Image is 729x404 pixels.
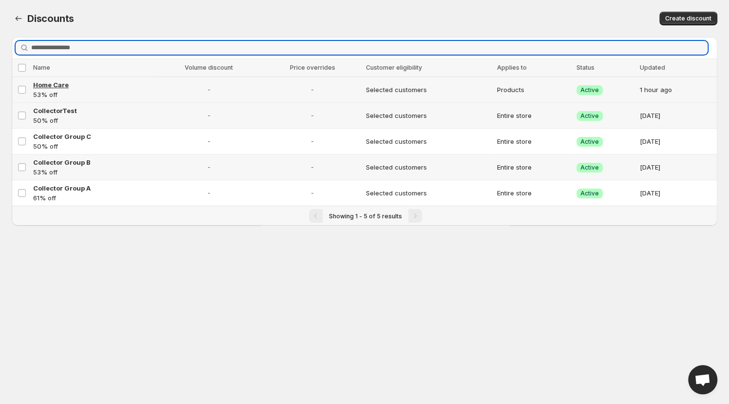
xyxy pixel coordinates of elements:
p: 50% off [33,141,153,151]
span: - [159,188,259,198]
span: - [159,136,259,146]
td: Entire store [494,103,574,129]
td: 1 hour ago [637,77,717,103]
span: Price overrides [290,64,335,71]
span: - [159,85,259,95]
button: Back to dashboard [12,12,25,25]
span: Customer eligibility [365,64,422,71]
td: [DATE] [637,129,717,154]
td: Products [494,77,574,103]
td: Selected customers [363,77,494,103]
span: - [265,188,360,198]
span: - [159,162,259,172]
td: Entire store [494,154,574,180]
span: Create discount [665,15,711,22]
td: Entire store [494,180,574,206]
span: Showing 1 - 5 of 5 results [329,212,402,220]
a: Collector Group B [33,157,153,167]
td: [DATE] [637,154,717,180]
a: Home Care [33,80,153,90]
td: [DATE] [637,180,717,206]
span: Active [580,190,599,197]
span: Applies to [497,64,527,71]
span: Discounts [27,13,74,24]
td: Selected customers [363,129,494,154]
span: Collector Group B [33,158,91,166]
span: - [159,111,259,120]
span: Updated [640,64,665,71]
span: Collector Group C [33,133,91,140]
a: CollectorTest [33,106,153,115]
span: - [265,85,360,95]
p: 53% off [33,90,153,99]
td: Selected customers [363,180,494,206]
a: Collector Group C [33,132,153,141]
p: 53% off [33,167,153,177]
a: Collector Group A [33,183,153,193]
p: 50% off [33,115,153,125]
nav: Pagination [12,206,717,226]
span: - [265,136,360,146]
span: Name [33,64,50,71]
div: Open chat [688,365,717,394]
span: Active [580,86,599,94]
span: Home Care [33,81,69,89]
td: Selected customers [363,154,494,180]
span: Status [576,64,595,71]
td: [DATE] [637,103,717,129]
td: Entire store [494,129,574,154]
span: Active [580,138,599,146]
button: Create discount [659,12,717,25]
span: - [265,162,360,172]
td: Selected customers [363,103,494,129]
span: Active [580,112,599,120]
span: CollectorTest [33,107,77,115]
span: - [265,111,360,120]
p: 61% off [33,193,153,203]
span: Collector Group A [33,184,91,192]
span: Active [580,164,599,172]
span: Volume discount [185,64,233,71]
